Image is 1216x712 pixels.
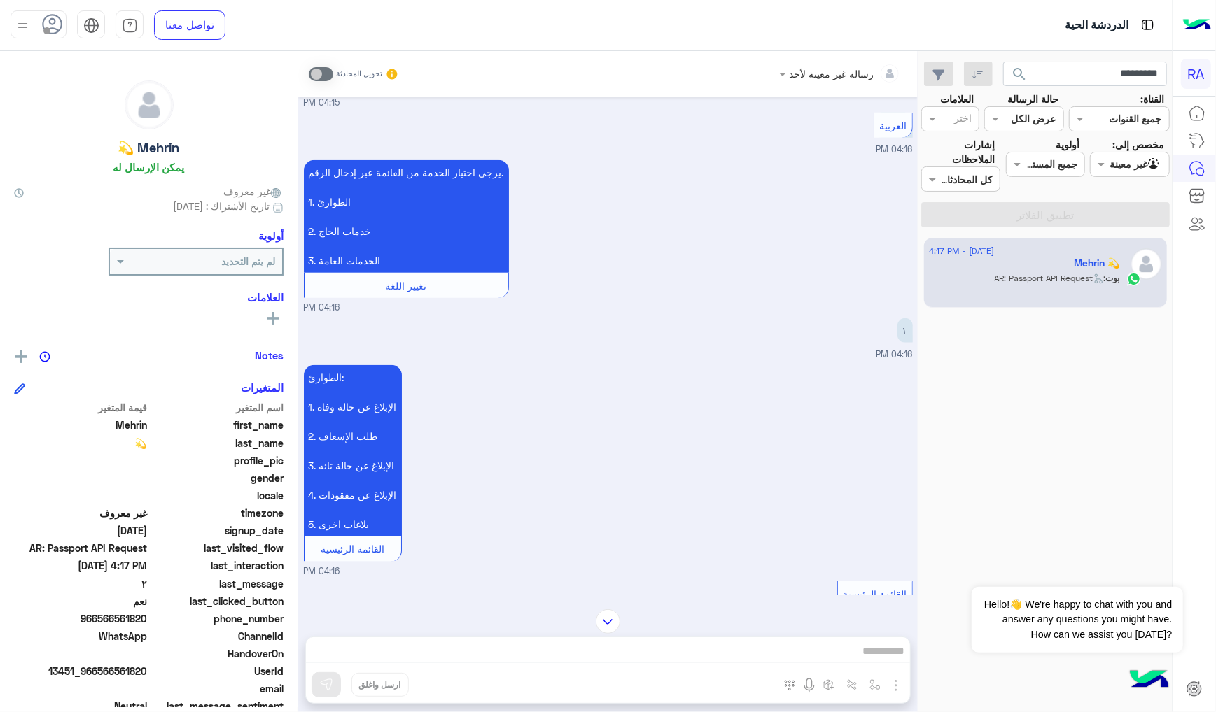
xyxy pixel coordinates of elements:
[304,160,509,273] p: 21/7/2025, 4:16 PM
[14,506,148,520] span: غير معروف
[879,120,907,131] span: العربية
[14,291,284,304] h6: العلامات
[14,594,148,608] span: نعم
[14,558,148,573] span: 2025-07-21T13:17:13.721Z
[258,229,284,242] h6: أولوية
[151,436,284,450] span: last_name
[151,541,284,555] span: last_visited_flow
[151,523,284,538] span: signup_date
[173,199,270,213] span: تاريخ الأشتراك : [DATE]
[113,161,185,173] h6: يمكن الإرسال له
[154,10,225,40] a: تواصل معنا
[125,81,173,129] img: defaultAdmin.png
[255,349,284,362] h6: Notes
[14,471,148,485] span: null
[1012,66,1028,83] span: search
[14,17,32,34] img: profile
[1075,257,1120,269] h5: Mehrin 💫
[14,646,148,661] span: null
[39,351,50,362] img: notes
[14,400,148,415] span: قيمة المتغير
[151,506,284,520] span: timezone
[995,273,1106,283] span: : AR: Passport API Request
[151,594,284,608] span: last_clicked_button
[386,280,427,292] span: تغيير اللغة
[14,576,148,591] span: ٢
[921,137,995,167] label: إشارات الملاحظات
[15,350,27,363] img: add
[151,418,284,432] span: first_name
[1127,272,1141,286] img: WhatsApp
[304,301,340,315] span: 04:16 PM
[151,629,284,643] span: ChannelId
[876,349,913,359] span: 04:16 PM
[14,436,148,450] span: 💫
[1181,59,1211,89] div: RA
[304,97,340,110] span: 04:15 PM
[1131,248,1162,280] img: defaultAdmin.png
[843,588,907,600] span: القائمة الرئيسية
[596,609,620,634] img: scroll
[1112,137,1164,152] label: مخصص إلى:
[921,202,1170,227] button: تطبيق الفلاتر
[151,453,284,468] span: profile_pic
[151,646,284,661] span: HandoverOn
[1183,10,1211,40] img: Logo
[304,365,402,536] p: 21/7/2025, 4:16 PM
[151,471,284,485] span: gender
[118,140,180,156] h5: Mehrin 💫
[336,69,382,80] small: تحويل المحادثة
[14,611,148,626] span: 966566561820
[897,318,913,343] p: 21/7/2025, 4:16 PM
[954,111,974,129] div: اختر
[14,681,148,696] span: null
[929,245,994,257] span: [DATE] - 4:17 PM
[151,400,284,415] span: اسم المتغير
[151,558,284,573] span: last_interaction
[304,565,340,578] span: 04:16 PM
[1139,16,1156,34] img: tab
[321,543,384,555] span: القائمة الرئيسية
[14,541,148,555] span: AR: Passport API Request
[876,144,913,155] span: 04:16 PM
[1003,62,1037,92] button: search
[122,17,138,34] img: tab
[940,92,974,106] label: العلامات
[351,673,409,697] button: ارسل واغلق
[151,611,284,626] span: phone_number
[116,10,144,40] a: tab
[14,629,148,643] span: 2
[241,381,284,394] h6: المتغيرات
[151,664,284,678] span: UserId
[14,664,148,678] span: 13451_966566561820
[1065,16,1128,35] p: الدردشة الحية
[151,681,284,696] span: email
[14,418,148,432] span: Mehrin
[151,576,284,591] span: last_message
[223,184,284,199] span: غير معروف
[14,523,148,538] span: 2024-12-03T14:51:01.922Z
[83,17,99,34] img: tab
[972,587,1182,653] span: Hello!👋 We're happy to chat with you and answer any questions you might have. How can we assist y...
[1125,656,1174,705] img: hulul-logo.png
[1007,92,1058,106] label: حالة الرسالة
[1106,273,1120,283] span: بوت
[14,488,148,503] span: null
[151,488,284,503] span: locale
[1056,137,1079,152] label: أولوية
[1140,92,1164,106] label: القناة:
